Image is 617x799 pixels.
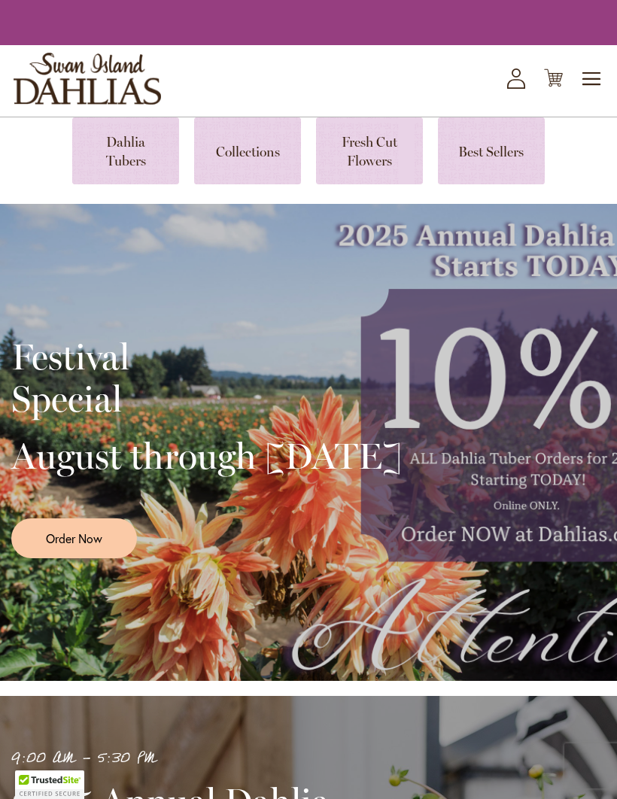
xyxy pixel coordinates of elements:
[15,770,84,799] div: TrustedSite Certified
[14,53,161,105] a: store logo
[46,530,102,547] span: Order Now
[11,435,402,477] h2: August through [DATE]
[11,746,425,771] p: 9:00 AM - 5:30 PM
[11,336,402,420] h2: Festival Special
[11,518,137,558] a: Order Now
